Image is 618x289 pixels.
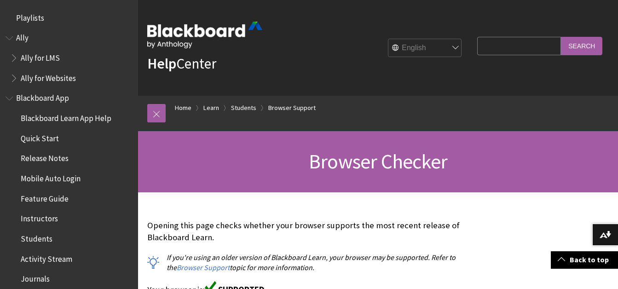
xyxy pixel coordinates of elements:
[21,110,111,123] span: Blackboard Learn App Help
[21,191,69,203] span: Feature Guide
[21,211,58,224] span: Instructors
[177,263,230,272] a: Browser Support
[21,50,60,63] span: Ally for LMS
[561,37,602,55] input: Search
[551,251,618,268] a: Back to top
[16,10,44,23] span: Playlists
[309,149,447,174] span: Browser Checker
[16,30,29,43] span: Ally
[6,30,133,86] nav: Book outline for Anthology Ally Help
[388,39,462,58] select: Site Language Selector
[147,54,216,73] a: HelpCenter
[147,252,473,273] p: If you're using an older version of Blackboard Learn, your browser may be supported. Refer to the...
[16,91,69,103] span: Blackboard App
[147,22,262,48] img: Blackboard by Anthology
[21,272,50,284] span: Journals
[21,251,72,264] span: Activity Stream
[203,102,219,114] a: Learn
[21,70,76,83] span: Ally for Websites
[6,10,133,26] nav: Book outline for Playlists
[175,102,191,114] a: Home
[147,54,176,73] strong: Help
[21,171,81,183] span: Mobile Auto Login
[21,231,52,243] span: Students
[21,151,69,163] span: Release Notes
[268,102,316,114] a: Browser Support
[21,131,59,143] span: Quick Start
[147,220,473,243] p: Opening this page checks whether your browser supports the most recent release of Blackboard Learn.
[231,102,256,114] a: Students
